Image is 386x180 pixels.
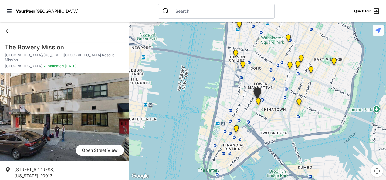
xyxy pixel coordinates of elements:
[15,167,55,172] span: [STREET_ADDRESS]
[328,55,340,70] div: Manhattan
[293,96,305,111] div: Lower East Side Youth Drop-in Center. Yellow doors with grey buzzer on the right
[354,9,371,14] span: Quick Exit
[292,58,304,73] div: St. Joseph House
[130,172,150,180] img: Google
[237,58,249,73] div: Main Location, SoHo, DYCD Youth Drop-in Center
[5,64,42,68] span: [GEOGRAPHIC_DATA]
[35,8,79,14] span: [GEOGRAPHIC_DATA]
[43,64,47,68] span: ✓
[371,165,383,177] button: Map camera controls
[172,8,271,14] input: Search
[5,43,124,52] h1: The Bowery Mission
[16,9,79,13] a: YourPeer[GEOGRAPHIC_DATA]
[38,173,39,178] span: ,
[282,32,295,46] div: Harvey Milk High School
[305,64,317,78] div: University Community Social Services (UCSS)
[76,145,124,156] span: Open Street View
[15,173,38,178] span: [US_STATE]
[250,85,265,104] div: Tribeca Campus/New York City Rescue Mission
[295,52,307,67] div: Maryhouse
[233,18,245,33] div: Greenwich Village
[130,172,150,180] a: Open this area in Google Maps (opens a new window)
[64,64,76,68] span: [DATE]
[284,59,296,74] div: Bowery Campus
[252,95,265,110] div: Manhattan Criminal Court
[5,53,124,62] p: [GEOGRAPHIC_DATA]/[US_STATE][GEOGRAPHIC_DATA] Rescue Mission
[230,123,242,137] div: Main Office
[16,8,35,14] span: YourPeer
[41,173,52,178] span: 10013
[48,64,64,68] span: Validated
[354,8,380,15] a: Quick Exit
